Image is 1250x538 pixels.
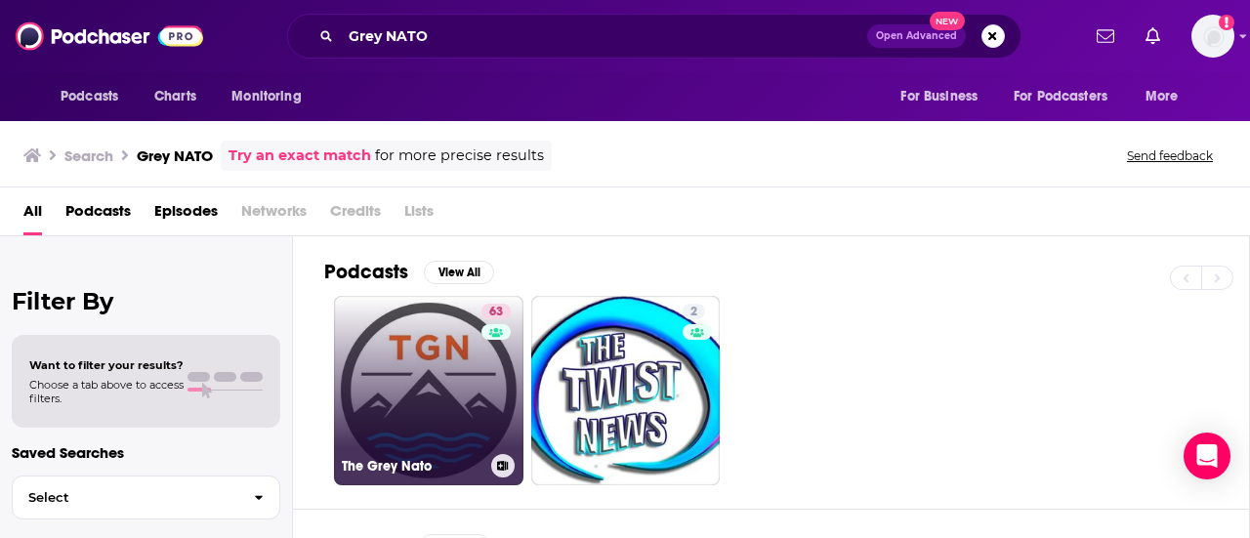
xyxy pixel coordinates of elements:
[342,458,483,475] h3: The Grey Nato
[330,195,381,235] span: Credits
[12,476,280,519] button: Select
[1191,15,1234,58] img: User Profile
[531,296,721,485] a: 2
[1219,15,1234,30] svg: Add a profile image
[1132,78,1203,115] button: open menu
[29,358,184,372] span: Want to filter your results?
[231,83,301,110] span: Monitoring
[142,78,208,115] a: Charts
[287,14,1021,59] div: Search podcasts, credits, & more...
[16,18,203,55] img: Podchaser - Follow, Share and Rate Podcasts
[1146,83,1179,110] span: More
[690,303,697,322] span: 2
[154,195,218,235] a: Episodes
[876,31,957,41] span: Open Advanced
[887,78,1002,115] button: open menu
[489,303,503,322] span: 63
[218,78,326,115] button: open menu
[1001,78,1136,115] button: open menu
[1138,20,1168,53] a: Show notifications dropdown
[375,145,544,167] span: for more precise results
[64,146,113,165] h3: Search
[23,195,42,235] a: All
[334,296,523,485] a: 63The Grey Nato
[867,24,966,48] button: Open AdvancedNew
[341,21,867,52] input: Search podcasts, credits, & more...
[424,261,494,284] button: View All
[900,83,978,110] span: For Business
[241,195,307,235] span: Networks
[229,145,371,167] a: Try an exact match
[404,195,434,235] span: Lists
[324,260,408,284] h2: Podcasts
[930,12,965,30] span: New
[1191,15,1234,58] span: Logged in as sierra.swanson
[12,443,280,462] p: Saved Searches
[481,304,511,319] a: 63
[1191,15,1234,58] button: Show profile menu
[324,260,494,284] a: PodcastsView All
[137,146,213,165] h3: Grey NATO
[13,491,238,504] span: Select
[1121,147,1219,164] button: Send feedback
[683,304,705,319] a: 2
[61,83,118,110] span: Podcasts
[29,378,184,405] span: Choose a tab above to access filters.
[154,83,196,110] span: Charts
[12,287,280,315] h2: Filter By
[1014,83,1107,110] span: For Podcasters
[1089,20,1122,53] a: Show notifications dropdown
[65,195,131,235] a: Podcasts
[47,78,144,115] button: open menu
[1184,433,1230,479] div: Open Intercom Messenger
